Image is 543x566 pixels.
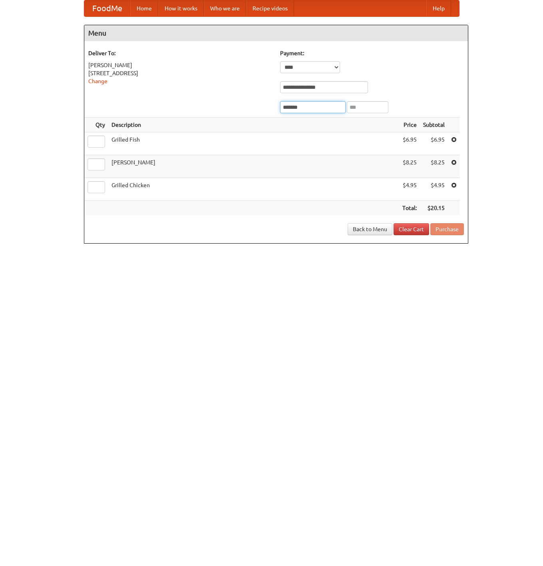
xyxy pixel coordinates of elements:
[420,155,448,178] td: $8.25
[84,0,130,16] a: FoodMe
[108,118,399,132] th: Description
[280,49,464,57] h5: Payment:
[88,49,272,57] h5: Deliver To:
[158,0,204,16] a: How it works
[108,155,399,178] td: [PERSON_NAME]
[399,118,420,132] th: Price
[108,178,399,201] td: Grilled Chicken
[348,223,392,235] a: Back to Menu
[420,178,448,201] td: $4.95
[108,132,399,155] td: Grilled Fish
[84,25,468,41] h4: Menu
[399,178,420,201] td: $4.95
[399,201,420,216] th: Total:
[130,0,158,16] a: Home
[399,155,420,178] td: $8.25
[88,69,272,77] div: [STREET_ADDRESS]
[426,0,451,16] a: Help
[430,223,464,235] button: Purchase
[204,0,246,16] a: Who we are
[88,61,272,69] div: [PERSON_NAME]
[84,118,108,132] th: Qty
[394,223,429,235] a: Clear Cart
[88,78,107,84] a: Change
[399,132,420,155] td: $6.95
[420,132,448,155] td: $6.95
[246,0,294,16] a: Recipe videos
[420,118,448,132] th: Subtotal
[420,201,448,216] th: $20.15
